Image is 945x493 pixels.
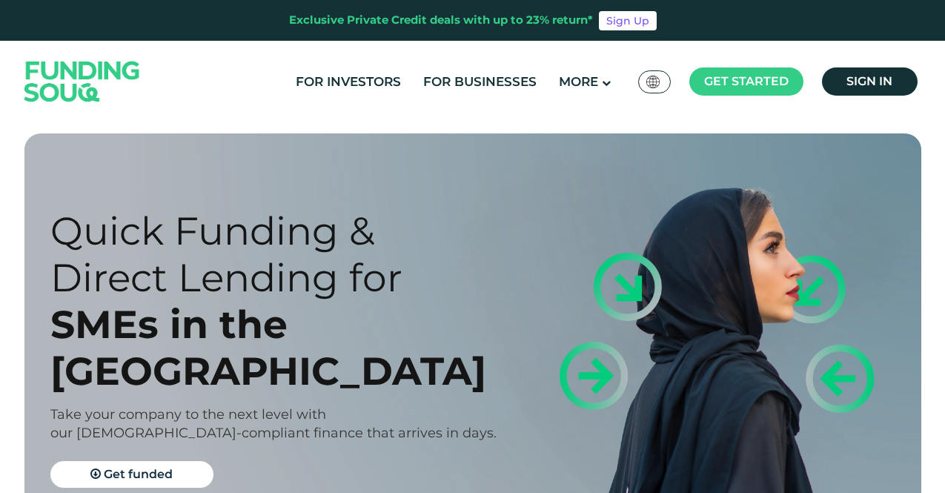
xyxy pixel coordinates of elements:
[10,44,155,119] img: Logo
[50,406,497,441] span: Take your company to the next level with our [DEMOGRAPHIC_DATA]-compliant finance that arrives in...
[104,467,173,481] span: Get funded
[50,301,499,394] div: SMEs in the [GEOGRAPHIC_DATA]
[559,74,598,89] span: More
[646,76,660,88] img: SA Flag
[704,74,789,88] span: Get started
[846,74,892,88] span: Sign in
[292,70,405,94] a: For Investors
[822,67,918,96] a: Sign in
[50,208,499,301] div: Quick Funding & Direct Lending for
[420,70,540,94] a: For Businesses
[50,461,213,488] a: Get funded
[599,11,657,30] a: Sign Up
[289,12,593,29] div: Exclusive Private Credit deals with up to 23% return*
